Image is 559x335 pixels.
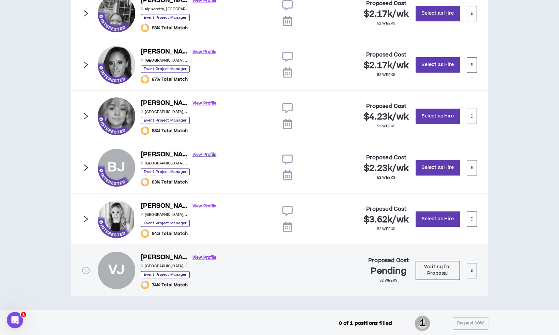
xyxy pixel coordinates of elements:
span: right [82,61,90,68]
span: 88% Total Match [152,128,188,133]
h6: [PERSON_NAME] [141,98,188,108]
p: Event Project Manager [141,117,190,124]
a: View Profile [192,149,216,161]
h6: [PERSON_NAME] [141,201,188,211]
div: Caroline G. [98,97,135,135]
span: 87% Total Match [152,77,188,82]
p: Alpharetta , [GEOGRAPHIC_DATA] [141,6,188,12]
h4: Proposed Cost [366,0,406,7]
p: [GEOGRAPHIC_DATA] , [GEOGRAPHIC_DATA] [141,161,188,166]
span: $4.23k / wk [364,111,409,123]
span: right [82,10,90,17]
h2: Pending [371,266,406,277]
p: [GEOGRAPHIC_DATA] , [GEOGRAPHIC_DATA] [141,58,188,63]
button: Select as Hire [416,57,460,73]
a: View Profile [192,252,216,264]
p: [GEOGRAPHIC_DATA] , [GEOGRAPHIC_DATA] [141,264,188,269]
span: 1 [415,315,430,332]
span: right [82,215,90,223]
p: Event Project Manager [141,14,190,21]
button: Select as Hire [416,211,460,227]
p: 52 weeks [379,278,398,283]
span: $3.62k / wk [364,214,409,226]
p: 52 weeks [377,72,395,78]
p: 52 weeks [377,124,395,129]
p: 52 weeks [377,226,395,232]
button: Waiting for Proposal [416,261,460,280]
iframe: Intercom live chat [7,312,23,328]
h4: Proposed Cost [366,52,406,58]
p: Event Project Manager [141,271,190,278]
span: right [82,112,90,120]
p: 0 of 1 positions filled [339,320,392,327]
button: Select as Hire [416,6,460,21]
h4: Proposed Cost [368,257,409,264]
a: View Profile [192,200,216,212]
p: 52 weeks [377,21,395,26]
div: Brandie J. [98,149,135,186]
button: Select as Hire [416,160,460,175]
span: $2.17k / wk [364,60,409,71]
button: Request SOW [453,317,488,330]
span: 1 [21,312,26,317]
span: 83% Total Match [152,179,188,185]
a: View Profile [192,46,216,58]
span: 74% Total Match [152,282,188,288]
div: Serena R. [98,46,135,83]
p: Event Project Manager [141,168,190,175]
a: View Profile [192,97,216,109]
span: 88% Total Match [152,25,188,31]
p: Event Project Manager [141,220,190,227]
h6: [PERSON_NAME] [141,47,188,57]
div: Vonna J. [98,252,135,289]
p: 52 weeks [377,175,395,180]
span: clock-circle [82,267,90,274]
h4: Proposed Cost [366,103,406,110]
p: Event Project Manager [141,65,190,73]
h4: Proposed Cost [366,206,406,212]
div: Kelli E. [98,200,135,238]
h6: [PERSON_NAME] [141,253,188,262]
span: 84% Total Match [152,231,188,236]
h4: Proposed Cost [366,155,406,161]
div: VJ [108,264,124,277]
p: [GEOGRAPHIC_DATA] , [GEOGRAPHIC_DATA] [141,109,188,114]
span: $2.23k / wk [364,162,409,174]
span: right [82,164,90,171]
h6: [PERSON_NAME] [141,150,188,160]
span: $2.17k / wk [364,8,409,20]
p: [GEOGRAPHIC_DATA] , [GEOGRAPHIC_DATA] [141,212,188,217]
button: Select as Hire [416,109,460,124]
